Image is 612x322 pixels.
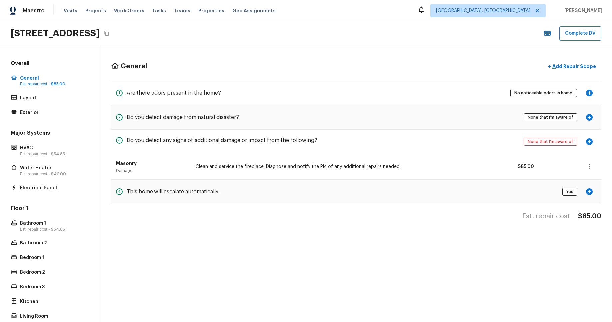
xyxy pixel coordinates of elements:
h4: $85.00 [578,212,601,221]
button: Complete DV [559,26,601,41]
p: General [20,75,86,81]
h5: Major Systems [9,129,90,138]
p: Bedroom 1 [20,254,86,261]
span: Work Orders [114,7,144,14]
span: Tasks [152,8,166,13]
p: Water Heater [20,165,86,171]
span: Maestro [23,7,45,14]
div: 4 [116,188,123,195]
span: None that I’m aware of [525,114,576,121]
p: Kitchen [20,298,86,305]
div: 1 [116,90,123,96]
p: Est. repair cost - [20,171,86,177]
p: Clean and service the fireplace. Diagnose and notify the PM of any additional repairs needed. [196,163,496,170]
span: Teams [174,7,190,14]
p: HVAC [20,145,86,151]
span: Yes [564,188,576,195]
div: 2 [116,114,123,121]
h5: Do you detect damage from natural disaster? [127,114,239,121]
p: Est. repair cost - [20,151,86,157]
p: Bathroom 2 [20,240,86,246]
h5: This home will escalate automatically. [127,188,219,195]
p: Electrical Panel [20,185,86,191]
h5: Floor 1 [9,205,90,213]
p: Exterior [20,109,86,116]
p: Masonry [116,160,188,167]
span: Properties [198,7,224,14]
button: Copy Address [102,29,111,38]
span: $85.00 [51,82,65,86]
p: Layout [20,95,86,101]
span: None that I’m aware of [525,138,576,145]
span: Projects [85,7,106,14]
span: $54.85 [51,227,65,231]
p: Bedroom 3 [20,284,86,290]
span: No noticeable odors in home. [512,90,576,96]
h5: Overall [9,60,90,68]
div: 3 [116,137,123,144]
span: $54.85 [51,152,65,156]
h4: General [121,62,147,71]
span: [GEOGRAPHIC_DATA], [GEOGRAPHIC_DATA] [436,7,530,14]
p: Bedroom 2 [20,269,86,276]
p: Living Room [20,313,86,320]
p: Est. repair cost - [20,81,86,87]
p: Add Repair Scope [551,63,596,70]
h5: Do you detect any signs of additional damage or impact from the following? [127,137,317,144]
button: +Add Repair Scope [543,60,601,73]
h5: Are there odors present in the home? [127,89,221,97]
p: Bathroom 1 [20,220,86,227]
h2: [STREET_ADDRESS] [11,27,100,39]
span: $40.00 [51,172,66,176]
p: $85.00 [504,163,534,170]
span: Visits [64,7,77,14]
span: [PERSON_NAME] [562,7,602,14]
h4: Est. repair cost [522,212,570,221]
p: Damage [116,168,188,173]
p: Est. repair cost - [20,227,86,232]
span: Geo Assignments [232,7,276,14]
